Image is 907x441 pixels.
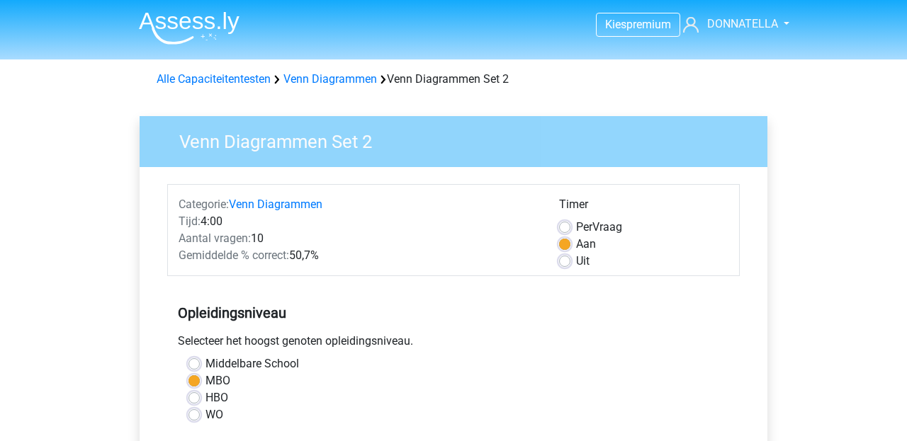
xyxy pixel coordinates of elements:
a: Venn Diagrammen [229,197,322,211]
div: Venn Diagrammen Set 2 [151,71,756,88]
span: Gemiddelde % correct: [179,248,289,262]
span: Tijd: [179,214,201,228]
span: Per [576,220,592,234]
label: Uit [576,253,590,270]
img: Assessly [139,11,240,45]
a: Kiespremium [597,15,680,34]
div: Timer [559,196,728,219]
a: Venn Diagrammen [283,72,377,86]
h3: Venn Diagrammen Set 2 [162,125,757,153]
span: premium [626,18,671,31]
label: Vraag [576,219,622,236]
span: Categorie: [179,197,229,211]
label: WO [205,406,223,423]
h5: Opleidingsniveau [178,299,729,327]
label: Aan [576,236,596,253]
label: MBO [205,372,230,389]
span: Aantal vragen: [179,231,251,245]
a: DONNATELLA [677,16,779,33]
span: DONNATELLA [707,17,778,30]
span: Kies [605,18,626,31]
div: Selecteer het hoogst genoten opleidingsniveau. [167,333,740,355]
div: 10 [168,230,548,247]
div: 4:00 [168,213,548,230]
label: HBO [205,389,228,406]
div: 50,7% [168,247,548,264]
label: Middelbare School [205,355,299,372]
a: Alle Capaciteitentesten [157,72,271,86]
